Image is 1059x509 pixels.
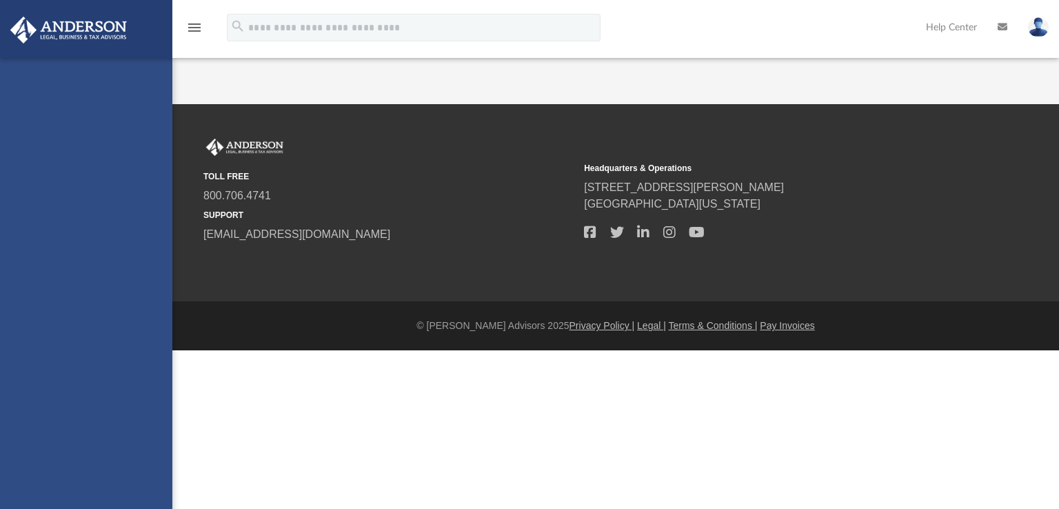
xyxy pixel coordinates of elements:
[584,198,760,210] a: [GEOGRAPHIC_DATA][US_STATE]
[584,162,955,174] small: Headquarters & Operations
[637,320,666,331] a: Legal |
[203,190,271,201] a: 800.706.4741
[203,228,390,240] a: [EMAIL_ADDRESS][DOMAIN_NAME]
[186,26,203,36] a: menu
[203,209,574,221] small: SUPPORT
[584,181,784,193] a: [STREET_ADDRESS][PERSON_NAME]
[230,19,245,34] i: search
[172,319,1059,333] div: © [PERSON_NAME] Advisors 2025
[6,17,131,43] img: Anderson Advisors Platinum Portal
[203,139,286,157] img: Anderson Advisors Platinum Portal
[669,320,758,331] a: Terms & Conditions |
[760,320,814,331] a: Pay Invoices
[186,19,203,36] i: menu
[203,170,574,183] small: TOLL FREE
[1028,17,1049,37] img: User Pic
[569,320,635,331] a: Privacy Policy |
